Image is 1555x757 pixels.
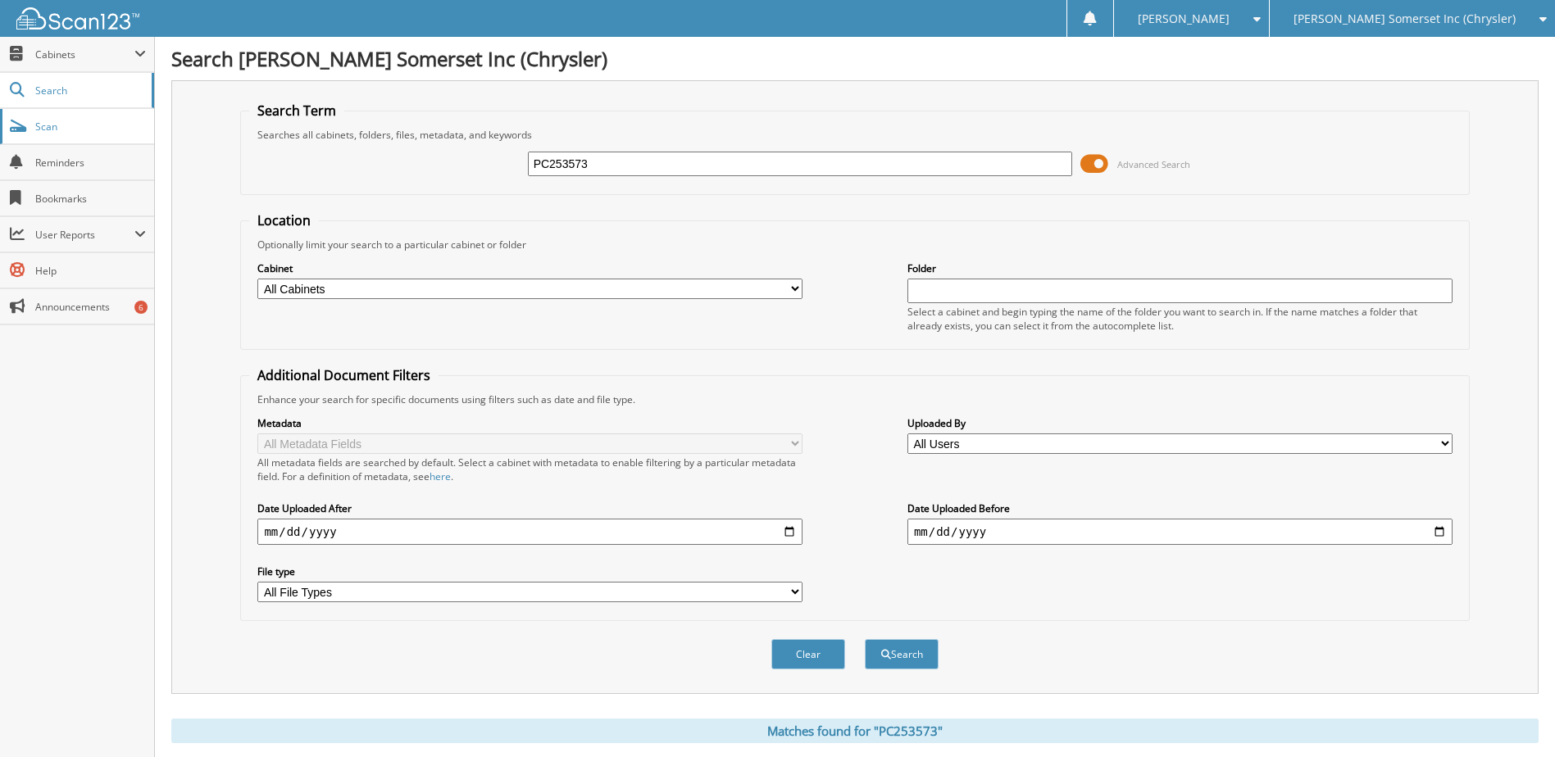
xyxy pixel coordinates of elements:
[35,300,146,314] span: Announcements
[249,392,1460,406] div: Enhance your search for specific documents using filters such as date and file type.
[430,469,451,483] a: here
[771,639,845,669] button: Clear
[1138,14,1230,24] span: [PERSON_NAME]
[35,84,143,97] span: Search
[257,456,803,483] div: All metadata fields are searched by default. Select a cabinet with metadata to enable filtering b...
[249,102,344,120] legend: Search Term
[907,261,1453,275] label: Folder
[907,501,1453,515] label: Date Uploaded Before
[171,45,1539,72] h1: Search [PERSON_NAME] Somerset Inc (Chrysler)
[257,519,803,545] input: start
[16,7,139,29] img: scan123-logo-white.svg
[249,366,439,384] legend: Additional Document Filters
[907,519,1453,545] input: end
[1117,158,1190,170] span: Advanced Search
[257,261,803,275] label: Cabinet
[249,238,1460,252] div: Optionally limit your search to a particular cabinet or folder
[907,416,1453,430] label: Uploaded By
[35,192,146,206] span: Bookmarks
[35,228,134,242] span: User Reports
[171,718,1539,743] div: Matches found for "PC253573"
[907,305,1453,333] div: Select a cabinet and begin typing the name of the folder you want to search in. If the name match...
[249,211,319,229] legend: Location
[35,156,146,170] span: Reminders
[1294,14,1516,24] span: [PERSON_NAME] Somerset Inc (Chrysler)
[35,264,146,278] span: Help
[134,301,148,314] div: 6
[35,48,134,61] span: Cabinets
[257,564,803,578] label: File type
[257,501,803,515] label: Date Uploaded After
[249,128,1460,142] div: Searches all cabinets, folders, files, metadata, and keywords
[35,120,146,134] span: Scan
[257,416,803,430] label: Metadata
[865,639,939,669] button: Search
